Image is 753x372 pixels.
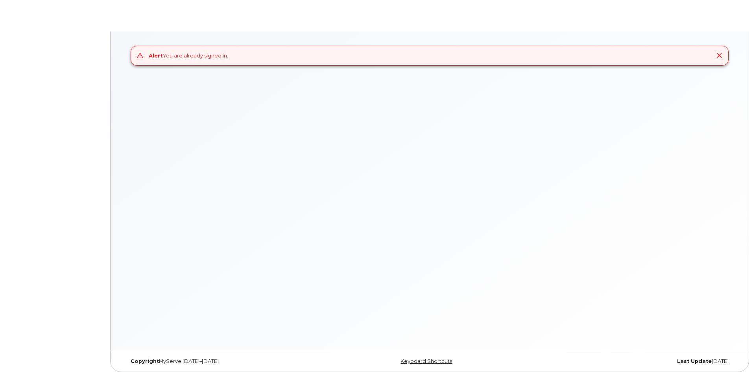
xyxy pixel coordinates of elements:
[125,358,328,365] div: MyServe [DATE]–[DATE]
[677,358,712,364] strong: Last Update
[149,52,163,59] strong: Alert
[149,52,228,59] div: You are already signed in.
[400,358,452,364] a: Keyboard Shortcuts
[531,358,735,365] div: [DATE]
[131,358,159,364] strong: Copyright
